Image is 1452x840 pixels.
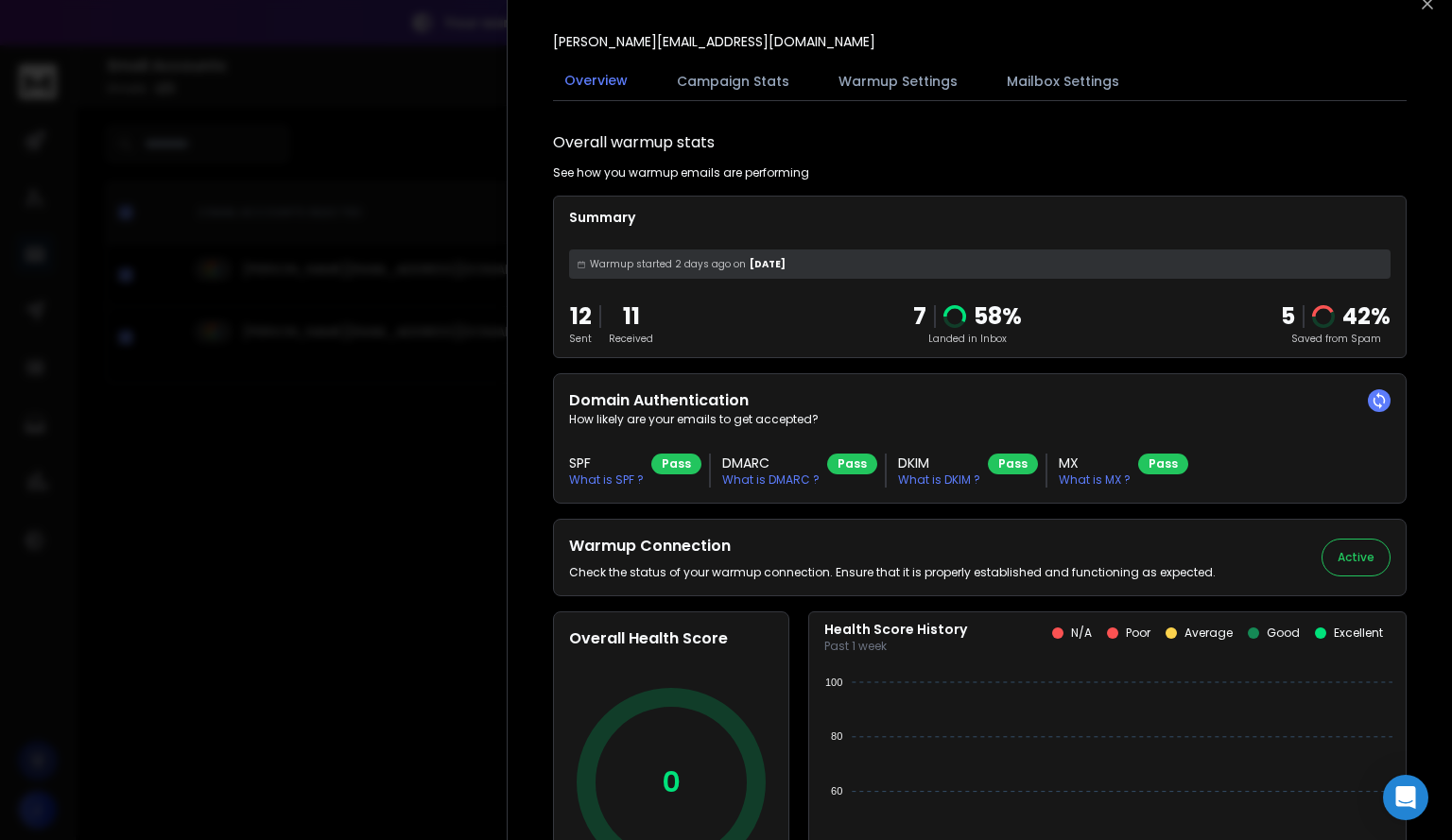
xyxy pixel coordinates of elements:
p: 58 % [974,301,1022,332]
h2: Warmup Connection [569,535,1216,557]
p: How likely are your emails to get accepted? [569,412,1391,427]
div: Pass [651,454,701,474]
h3: SPF [569,454,644,472]
p: 0 [662,765,681,799]
p: Check the status of your warmup connection. Ensure that it is properly established and functionin... [569,565,1216,580]
h2: Overall Health Score [569,627,773,650]
p: What is DMARC ? [722,472,820,488]
p: What is DKIM ? [898,472,980,488]
button: Overview [553,60,639,103]
p: 7 [913,301,926,332]
tspan: 80 [831,730,842,742]
p: Saved from Spam [1281,332,1391,346]
h3: DMARC [722,454,820,472]
button: Warmup Settings [827,60,969,102]
p: Summary [569,208,1391,227]
p: What is MX ? [1059,472,1131,488]
p: 11 [609,301,653,332]
button: Active [1322,539,1391,576]
div: Pass [988,454,1038,474]
h3: DKIM [898,454,980,472]
div: Pass [1138,454,1188,474]
button: Mailbox Settings [995,60,1131,102]
button: Campaign Stats [665,60,801,102]
p: Average [1184,626,1233,641]
p: Excellent [1334,626,1383,641]
p: 42 % [1342,301,1391,332]
p: Landed in Inbox [913,332,1022,346]
strong: 5 [1281,300,1295,332]
h1: Overall warmup stats [553,131,715,154]
p: N/A [1071,626,1092,641]
p: Past 1 week [824,639,967,654]
tspan: 60 [831,785,842,797]
p: [PERSON_NAME][EMAIL_ADDRESS][DOMAIN_NAME] [553,32,875,51]
div: Pass [827,454,877,474]
p: Sent [569,332,592,346]
p: Received [609,332,653,346]
span: Warmup started 2 days ago on [590,257,746,271]
p: 12 [569,301,592,332]
div: Open Intercom Messenger [1383,775,1428,820]
p: Health Score History [824,620,967,639]
p: See how you warmup emails are performing [553,165,809,180]
h3: MX [1059,454,1131,472]
p: Poor [1126,626,1150,641]
p: Good [1267,626,1300,641]
div: [DATE] [569,249,1391,279]
tspan: 100 [825,677,842,688]
p: What is SPF ? [569,472,644,488]
h2: Domain Authentication [569,389,1391,412]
